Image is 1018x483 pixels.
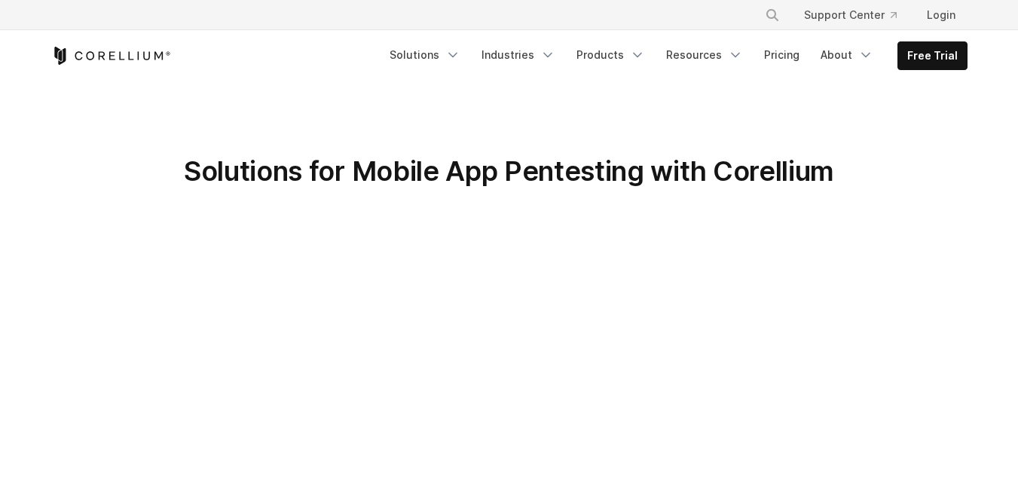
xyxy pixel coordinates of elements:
[898,42,967,69] a: Free Trial
[812,41,882,69] a: About
[657,41,752,69] a: Resources
[51,47,171,65] a: Corellium Home
[184,154,834,188] span: Solutions for Mobile App Pentesting with Corellium
[755,41,809,69] a: Pricing
[915,2,968,29] a: Login
[381,41,968,70] div: Navigation Menu
[381,41,469,69] a: Solutions
[759,2,786,29] button: Search
[747,2,968,29] div: Navigation Menu
[472,41,564,69] a: Industries
[792,2,909,29] a: Support Center
[567,41,654,69] a: Products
